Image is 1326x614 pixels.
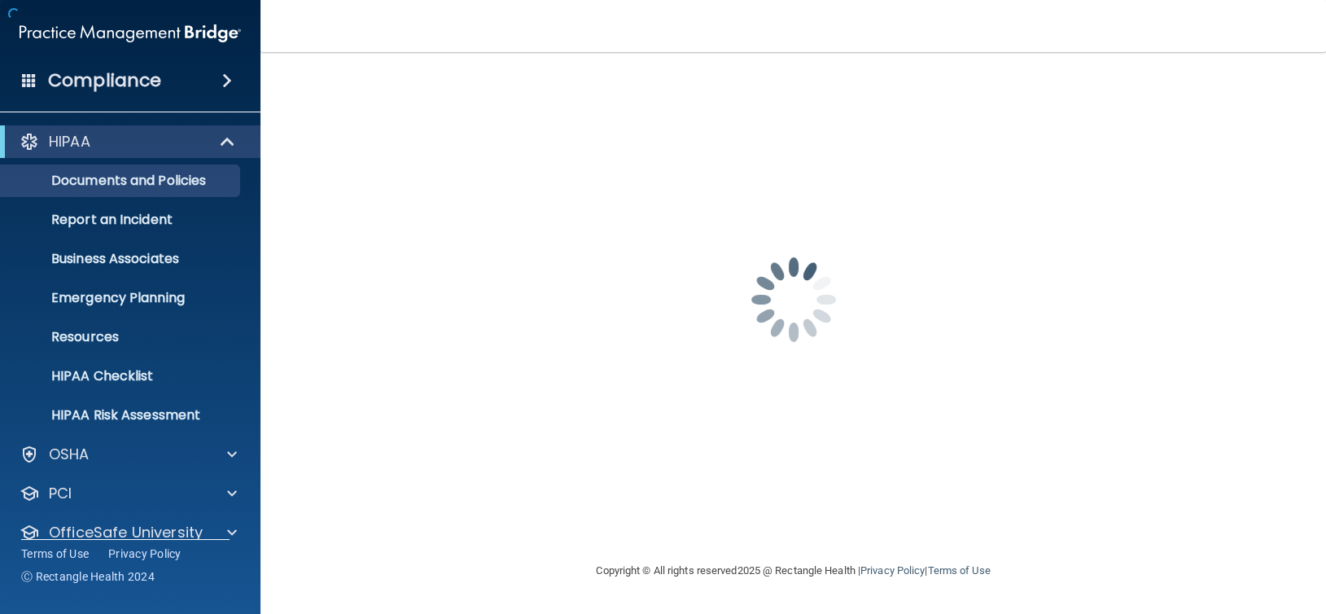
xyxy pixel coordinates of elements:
[20,484,237,503] a: PCI
[20,17,241,50] img: PMB logo
[20,523,237,542] a: OfficeSafe University
[11,212,233,228] p: Report an Incident
[20,445,237,464] a: OSHA
[21,568,155,585] span: Ⓒ Rectangle Health 2024
[11,329,233,345] p: Resources
[49,445,90,464] p: OSHA
[927,564,990,577] a: Terms of Use
[21,546,89,562] a: Terms of Use
[11,173,233,189] p: Documents and Policies
[49,523,203,542] p: OfficeSafe University
[712,218,875,381] img: spinner.e123f6fc.gif
[860,564,925,577] a: Privacy Policy
[49,132,90,151] p: HIPAA
[11,290,233,306] p: Emergency Planning
[49,484,72,503] p: PCI
[11,368,233,384] p: HIPAA Checklist
[20,132,236,151] a: HIPAA
[11,251,233,267] p: Business Associates
[48,69,161,92] h4: Compliance
[108,546,182,562] a: Privacy Policy
[497,545,1091,597] div: Copyright © All rights reserved 2025 @ Rectangle Health | |
[11,407,233,423] p: HIPAA Risk Assessment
